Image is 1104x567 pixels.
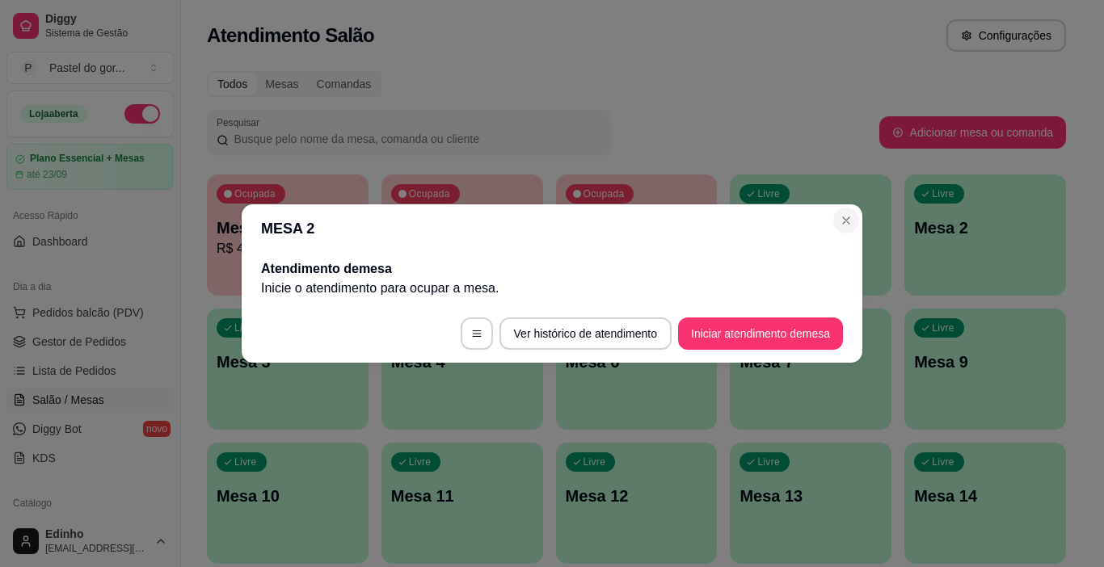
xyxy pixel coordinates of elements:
[242,204,862,253] header: MESA 2
[833,208,859,233] button: Close
[261,279,843,298] p: Inicie o atendimento para ocupar a mesa .
[499,317,672,350] button: Ver histórico de atendimento
[678,317,843,350] button: Iniciar atendimento demesa
[261,259,843,279] h2: Atendimento de mesa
